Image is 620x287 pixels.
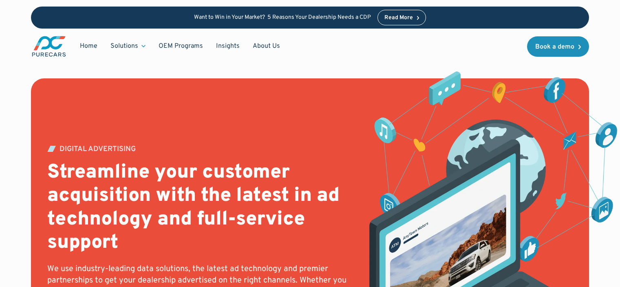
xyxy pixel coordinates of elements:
[152,38,210,54] a: OEM Programs
[104,38,152,54] div: Solutions
[246,38,287,54] a: About Us
[110,42,138,51] div: Solutions
[60,146,136,153] div: DIGITAL ADVERTISING
[384,15,413,21] div: Read More
[377,10,426,25] a: Read More
[527,36,589,57] a: Book a demo
[31,35,67,58] img: purecars logo
[535,44,574,50] div: Book a demo
[47,161,347,255] h2: Streamline your customer acquisition with the latest in ad technology and full-service support
[210,38,246,54] a: Insights
[194,14,371,21] p: Want to Win in Your Market? 5 Reasons Your Dealership Needs a CDP
[73,38,104,54] a: Home
[31,35,67,58] a: main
